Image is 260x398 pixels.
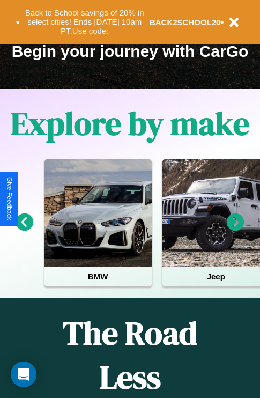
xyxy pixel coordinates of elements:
b: BACK2SCHOOL20 [150,18,221,27]
div: Give Feedback [5,177,13,220]
h4: BMW [44,267,152,286]
button: Back to School savings of 20% in select cities! Ends [DATE] 10am PT.Use code: [20,5,150,39]
div: Open Intercom Messenger [11,362,36,387]
h1: Explore by make [11,101,249,145]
